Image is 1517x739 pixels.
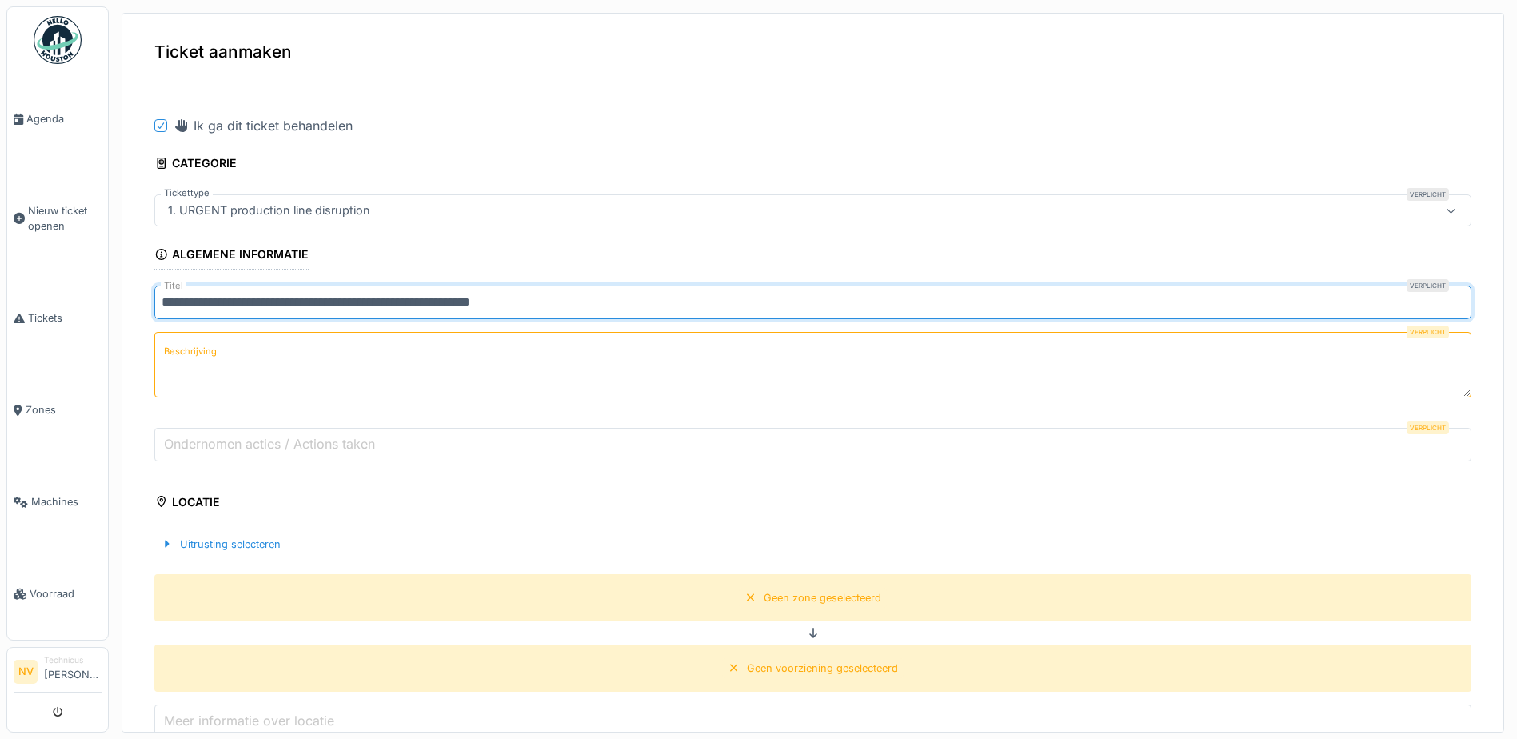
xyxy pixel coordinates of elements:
div: Geen zone geselecteerd [764,590,881,605]
li: [PERSON_NAME] [44,654,102,689]
div: Categorie [154,151,237,178]
label: Meer informatie over locatie [161,711,337,730]
div: Ticket aanmaken [122,14,1503,90]
span: Zones [26,402,102,417]
div: Technicus [44,654,102,666]
a: Agenda [7,73,108,165]
img: Badge_color-CXgf-gQk.svg [34,16,82,64]
div: Geen voorziening geselecteerd [747,661,898,676]
span: Machines [31,494,102,509]
a: NV Technicus[PERSON_NAME] [14,654,102,693]
div: Uitrusting selecteren [154,533,287,555]
div: Ik ga dit ticket behandelen [174,116,353,135]
div: 1. URGENT production line disruption [162,202,377,219]
div: Verplicht [1407,421,1449,434]
span: Agenda [26,111,102,126]
li: NV [14,660,38,684]
label: Titel [161,279,186,293]
a: Nieuw ticket openen [7,165,108,272]
label: Beschrijving [161,342,220,362]
div: Verplicht [1407,188,1449,201]
label: Ondernomen acties / Actions taken [161,434,378,453]
a: Tickets [7,272,108,364]
span: Voorraad [30,586,102,601]
div: Locatie [154,490,220,517]
span: Nieuw ticket openen [28,203,102,234]
div: Algemene informatie [154,242,309,270]
div: Verplicht [1407,279,1449,292]
a: Zones [7,364,108,456]
span: Tickets [28,310,102,326]
a: Machines [7,456,108,548]
label: Tickettype [161,186,213,200]
div: Verplicht [1407,326,1449,338]
a: Voorraad [7,548,108,640]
